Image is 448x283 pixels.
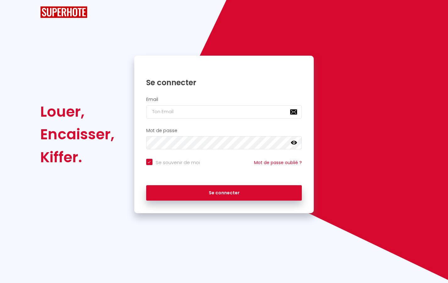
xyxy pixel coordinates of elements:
[146,185,302,201] button: Se connecter
[146,128,302,133] h2: Mot de passe
[5,3,24,21] button: Ouvrir le widget de chat LiveChat
[146,97,302,102] h2: Email
[146,78,302,87] h1: Se connecter
[146,105,302,119] input: Ton Email
[40,6,87,18] img: SuperHote logo
[40,123,114,146] div: Encaisser,
[254,159,302,166] a: Mot de passe oublié ?
[40,100,114,123] div: Louer,
[40,146,114,169] div: Kiffer.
